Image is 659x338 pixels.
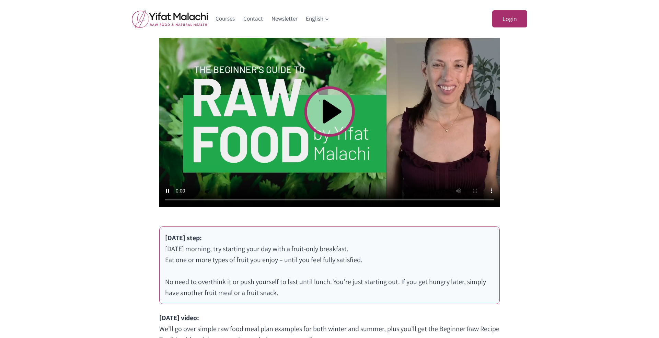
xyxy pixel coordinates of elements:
a: Courses [211,11,239,27]
strong: [DATE] step: [165,233,202,242]
strong: [DATE] video: [159,313,199,322]
a: Newsletter [267,11,302,27]
p: [DATE] morning, try starting your day with a fruit-only breakfast. Eat one or more types of fruit... [165,232,494,298]
img: yifat_logo41_en.png [132,10,208,28]
a: Login [492,10,527,28]
nav: Primary Navigation [211,11,334,27]
button: Child menu of English [302,11,334,27]
a: Contact [239,11,267,27]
